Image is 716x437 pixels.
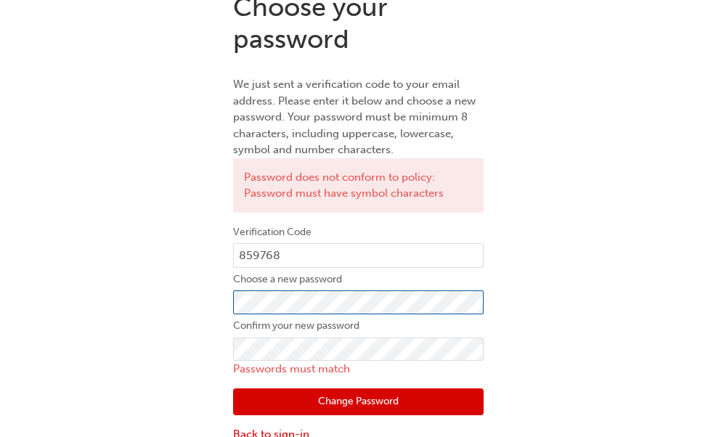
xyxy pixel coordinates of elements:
p: Passwords must match [233,361,484,377]
button: Change Password [233,388,484,416]
p: We just sent a verification code to your email address. Please enter it below and choose a new pa... [233,76,484,158]
label: Confirm your new password [233,317,484,335]
div: Password does not conform to policy: Password must have symbol characters [233,158,484,213]
input: e.g. 123456 [233,243,484,268]
label: Choose a new password [233,271,484,288]
label: Verification Code [233,224,484,241]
